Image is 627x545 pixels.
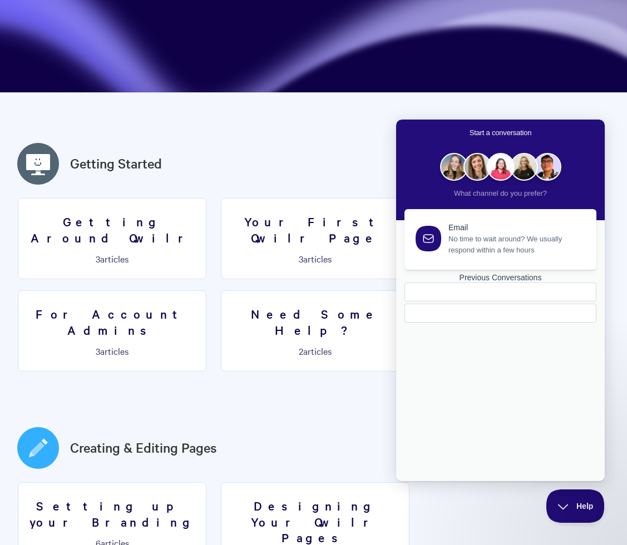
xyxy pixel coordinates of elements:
a: For Account Admins 3articles [18,290,206,371]
h3: Getting Around Qwilr [25,214,199,245]
a: Creating & Editing Pages [70,438,217,458]
p: articles [25,346,199,356]
iframe: Help Scout Beacon - Live Chat, Contact Form, and Knowledge Base [396,120,605,481]
span: 3 [299,252,303,265]
p: articles [228,346,402,356]
span: 2 [299,345,303,357]
iframe: Help Scout Beacon - Close [546,489,605,523]
span: 3 [96,252,100,265]
a: Getting Started [70,153,162,174]
a: Need Some Help? 2articles [221,290,409,371]
h3: For Account Admins [25,306,199,338]
p: articles [25,254,199,264]
a: Your First Qwilr Page 3articles [221,198,409,279]
p: articles [228,254,402,264]
h3: Setting up your Branding [25,498,199,529]
span: 3 [96,345,100,357]
h3: Need Some Help? [228,306,402,338]
h3: Your First Qwilr Page [228,214,402,245]
a: Getting Around Qwilr 3articles [18,198,206,279]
